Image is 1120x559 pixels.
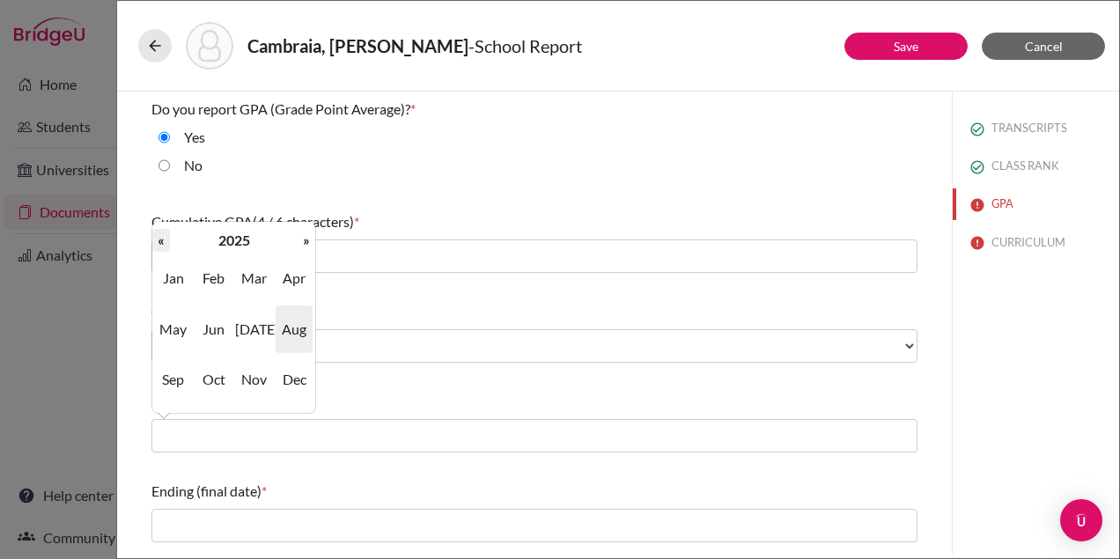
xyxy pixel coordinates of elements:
th: » [298,229,315,252]
span: Dec [276,356,313,403]
label: No [184,155,203,176]
img: error-544570611efd0a2d1de9.svg [970,236,984,250]
span: [DATE] [235,305,272,353]
span: - School Report [468,35,582,56]
span: Mar [235,254,272,302]
span: Oct [195,356,232,403]
button: CLASS RANK [953,151,1119,181]
span: Feb [195,254,232,302]
span: Apr [276,254,313,302]
th: « [152,229,170,252]
span: Sep [155,356,192,403]
th: 2025 [170,229,298,252]
span: Jan [155,254,192,302]
span: (4 / 6 characters) [253,213,354,230]
button: CURRICULUM [953,227,1119,258]
img: check_circle_outline-e4d4ac0f8e9136db5ab2.svg [970,160,984,174]
button: GPA [953,188,1119,219]
span: Aug [276,305,313,353]
span: Do you report GPA (Grade Point Average)? [151,100,410,117]
span: Nov [235,356,272,403]
span: Ending (final date) [151,482,262,499]
span: Cumulative GPA [151,213,253,230]
img: check_circle_outline-e4d4ac0f8e9136db5ab2.svg [970,122,984,136]
div: Open Intercom Messenger [1060,499,1102,541]
strong: Cambraia, [PERSON_NAME] [247,35,468,56]
span: May [155,305,192,353]
img: error-544570611efd0a2d1de9.svg [970,198,984,212]
span: Jun [195,305,232,353]
button: TRANSCRIPTS [953,113,1119,143]
label: Yes [184,127,205,148]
